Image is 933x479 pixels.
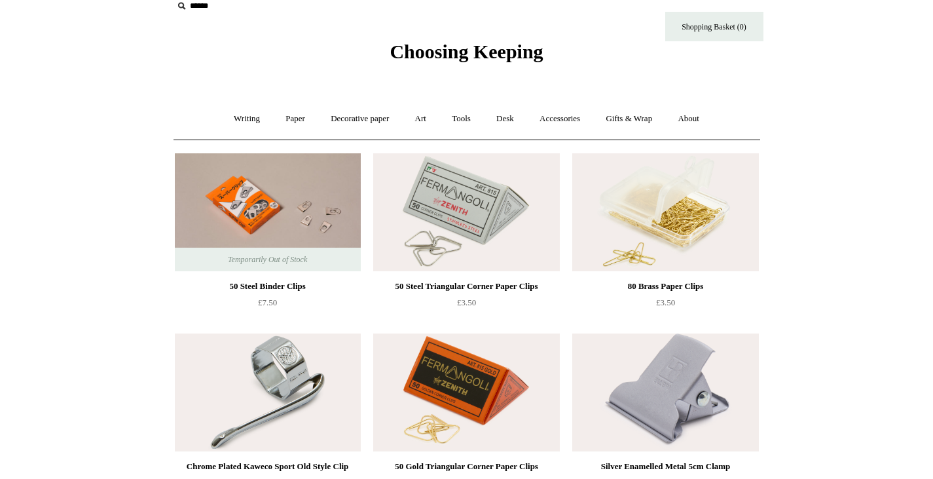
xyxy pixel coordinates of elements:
[175,334,361,451] a: Chrome Plated Kaweco Sport Old Style Clip Chrome Plated Kaweco Sport Old Style Clip
[376,459,556,474] div: 50 Gold Triangular Corner Paper Clips
[403,102,438,136] a: Art
[528,102,592,136] a: Accessories
[594,102,664,136] a: Gifts & Wrap
[373,334,559,451] a: 50 Gold Triangular Corner Paper Clips 50 Gold Triangular Corner Paper Clips
[572,153,758,271] img: 80 Brass Paper Clips
[215,248,320,271] span: Temporarily Out of Stock
[656,297,675,307] span: £3.50
[485,102,526,136] a: Desk
[576,459,755,474] div: Silver Enamelled Metal 5cm Clamp
[178,459,357,474] div: Chrome Plated Kaweco Sport Old Style Clip
[175,334,361,451] img: Chrome Plated Kaweco Sport Old Style Clip
[175,278,361,332] a: 50 Steel Binder Clips £7.50
[376,278,556,294] div: 50 Steel Triangular Corner Paper Clips
[572,153,758,271] a: 80 Brass Paper Clips 80 Brass Paper Clips
[457,297,476,307] span: £3.50
[373,334,559,451] img: 50 Gold Triangular Corner Paper Clips
[274,102,317,136] a: Paper
[572,278,758,332] a: 80 Brass Paper Clips £3.50
[572,334,758,451] a: Silver Enamelled Metal 5cm Clamp Silver Enamelled Metal 5cm Clamp
[178,278,357,294] div: 50 Steel Binder Clips
[258,297,277,307] span: £7.50
[666,102,711,136] a: About
[572,334,758,451] img: Silver Enamelled Metal 5cm Clamp
[390,41,543,62] span: Choosing Keeping
[665,12,763,41] a: Shopping Basket (0)
[175,153,361,271] img: 50 Steel Binder Clips
[373,153,559,271] img: 50 Steel Triangular Corner Paper Clips
[576,278,755,294] div: 80 Brass Paper Clips
[373,278,559,332] a: 50 Steel Triangular Corner Paper Clips £3.50
[175,153,361,271] a: 50 Steel Binder Clips 50 Steel Binder Clips Temporarily Out of Stock
[373,153,559,271] a: 50 Steel Triangular Corner Paper Clips 50 Steel Triangular Corner Paper Clips
[222,102,272,136] a: Writing
[390,51,543,60] a: Choosing Keeping
[319,102,401,136] a: Decorative paper
[440,102,483,136] a: Tools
